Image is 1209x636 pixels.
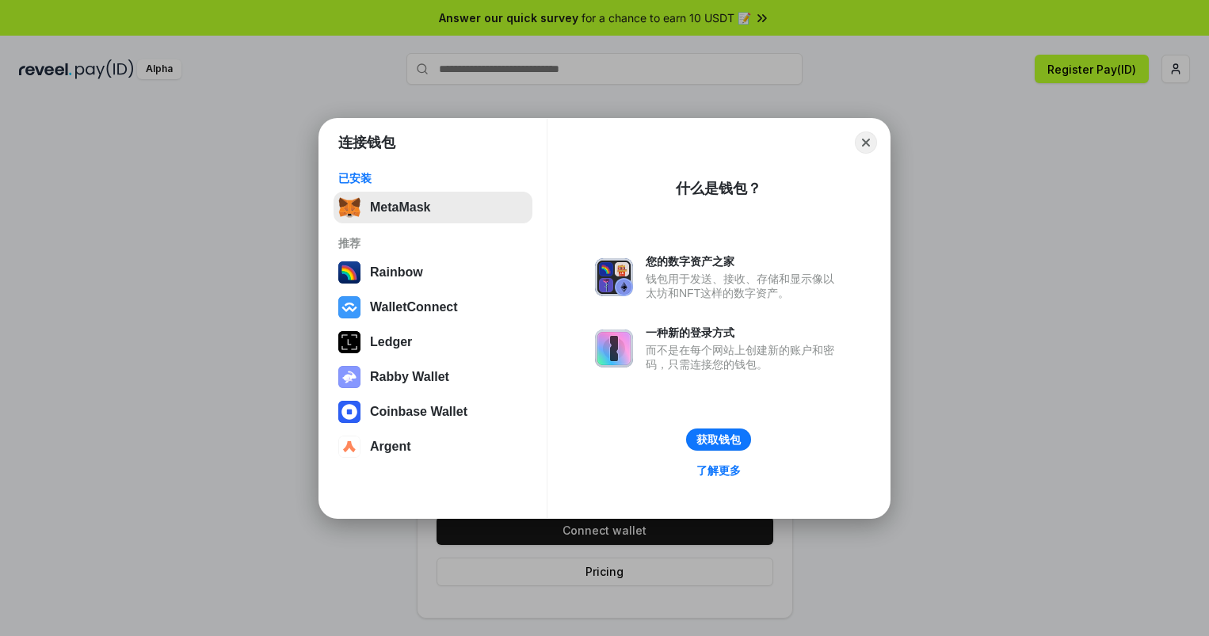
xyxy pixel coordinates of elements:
img: svg+xml,%3Csvg%20fill%3D%22none%22%20height%3D%2233%22%20viewBox%3D%220%200%2035%2033%22%20width%... [338,196,360,219]
img: svg+xml,%3Csvg%20xmlns%3D%22http%3A%2F%2Fwww.w3.org%2F2000%2Fsvg%22%20fill%3D%22none%22%20viewBox... [595,329,633,368]
div: Rainbow [370,265,423,280]
button: Ledger [334,326,532,358]
img: svg+xml,%3Csvg%20width%3D%22120%22%20height%3D%22120%22%20viewBox%3D%220%200%20120%20120%22%20fil... [338,261,360,284]
div: 了解更多 [696,463,741,478]
div: MetaMask [370,200,430,215]
img: svg+xml,%3Csvg%20xmlns%3D%22http%3A%2F%2Fwww.w3.org%2F2000%2Fsvg%22%20fill%3D%22none%22%20viewBox... [595,258,633,296]
img: svg+xml,%3Csvg%20width%3D%2228%22%20height%3D%2228%22%20viewBox%3D%220%200%2028%2028%22%20fill%3D... [338,401,360,423]
a: 了解更多 [687,460,750,481]
button: WalletConnect [334,291,532,323]
div: WalletConnect [370,300,458,314]
button: MetaMask [334,192,532,223]
h1: 连接钱包 [338,133,395,152]
button: Coinbase Wallet [334,396,532,428]
div: 一种新的登录方式 [646,326,842,340]
div: 而不是在每个网站上创建新的账户和密码，只需连接您的钱包。 [646,343,842,371]
div: 已安装 [338,171,528,185]
div: 推荐 [338,236,528,250]
img: svg+xml,%3Csvg%20xmlns%3D%22http%3A%2F%2Fwww.w3.org%2F2000%2Fsvg%22%20width%3D%2228%22%20height%3... [338,331,360,353]
div: 钱包用于发送、接收、存储和显示像以太坊和NFT这样的数字资产。 [646,272,842,300]
div: Argent [370,440,411,454]
button: Rainbow [334,257,532,288]
img: svg+xml,%3Csvg%20xmlns%3D%22http%3A%2F%2Fwww.w3.org%2F2000%2Fsvg%22%20fill%3D%22none%22%20viewBox... [338,366,360,388]
div: 您的数字资产之家 [646,254,842,268]
div: Rabby Wallet [370,370,449,384]
img: svg+xml,%3Csvg%20width%3D%2228%22%20height%3D%2228%22%20viewBox%3D%220%200%2028%2028%22%20fill%3D... [338,436,360,458]
button: Argent [334,431,532,463]
button: Close [855,131,877,154]
div: 获取钱包 [696,432,741,447]
img: svg+xml,%3Csvg%20width%3D%2228%22%20height%3D%2228%22%20viewBox%3D%220%200%2028%2028%22%20fill%3D... [338,296,360,318]
div: Ledger [370,335,412,349]
div: Coinbase Wallet [370,405,467,419]
button: Rabby Wallet [334,361,532,393]
div: 什么是钱包？ [676,179,761,198]
button: 获取钱包 [686,428,751,451]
